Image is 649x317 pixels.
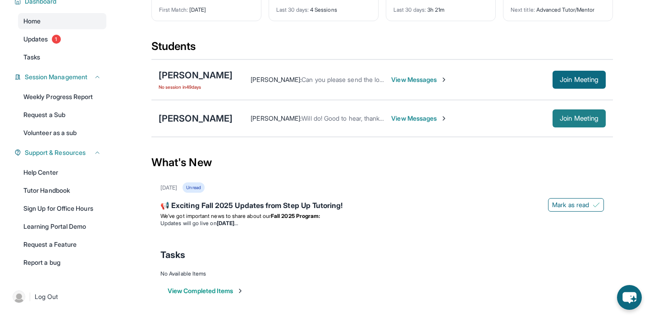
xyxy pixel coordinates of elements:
img: Chevron-Right [440,76,448,83]
a: Help Center [18,164,106,181]
div: 3h 21m [393,1,488,14]
span: Can you please send the log in info for our 5pm meeting ? [302,76,468,83]
span: Join Meeting [560,116,599,121]
span: [PERSON_NAME] : [251,114,302,122]
a: Learning Portal Demo [18,218,106,235]
a: Tutor Handbook [18,182,106,199]
span: Home [23,17,41,26]
a: Request a Sub [18,107,106,123]
span: First Match : [159,6,188,13]
div: [PERSON_NAME] [159,69,233,82]
div: Students [151,39,613,59]
span: 1 [52,35,61,44]
span: [PERSON_NAME] : [251,76,302,83]
a: Report a bug [18,254,106,271]
div: [DATE] [160,184,177,191]
span: No session in 49 days [159,83,233,91]
span: Last 30 days : [393,6,426,13]
img: user-img [13,290,25,303]
a: Volunteer as a sub [18,125,106,141]
strong: [DATE] [217,220,238,226]
a: Request a Feature [18,236,106,253]
div: [DATE] [159,1,254,14]
a: Weekly Progress Report [18,89,106,105]
span: Next title : [511,6,535,13]
span: View Messages [391,75,448,84]
a: Updates1 [18,31,106,47]
div: What's New [151,143,613,182]
span: Tasks [160,249,185,261]
a: Sign Up for Office Hours [18,200,106,217]
div: Advanced Tutor/Mentor [511,1,605,14]
span: Updates [23,35,48,44]
strong: Fall 2025 Program: [271,213,320,219]
button: Join Meeting [553,71,606,89]
span: Mark as read [552,200,589,209]
span: Support & Resources [25,148,86,157]
button: Support & Resources [21,148,101,157]
button: Join Meeting [553,109,606,127]
span: | [29,291,31,302]
span: Log Out [35,292,58,301]
div: Unread [183,182,204,193]
span: We’ve got important news to share about our [160,213,271,219]
li: Updates will go live on [160,220,604,227]
div: [PERSON_NAME] [159,112,233,125]
button: chat-button [617,285,642,310]
a: Tasks [18,49,106,65]
img: Mark as read [593,201,600,208]
span: Last 30 days : [276,6,309,13]
span: View Messages [391,114,448,123]
span: Will do! Good to hear, thank you! [302,114,393,122]
button: View Completed Items [168,286,244,295]
a: |Log Out [9,287,106,307]
a: Home [18,13,106,29]
div: 4 Sessions [276,1,371,14]
img: Chevron-Right [440,115,448,122]
button: Mark as read [548,198,604,212]
span: Join Meeting [560,77,599,82]
span: Session Management [25,72,87,82]
div: 📢 Exciting Fall 2025 Updates from Step Up Tutoring! [160,200,604,213]
span: Tasks [23,53,40,62]
div: No Available Items [160,270,604,277]
button: Session Management [21,72,101,82]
